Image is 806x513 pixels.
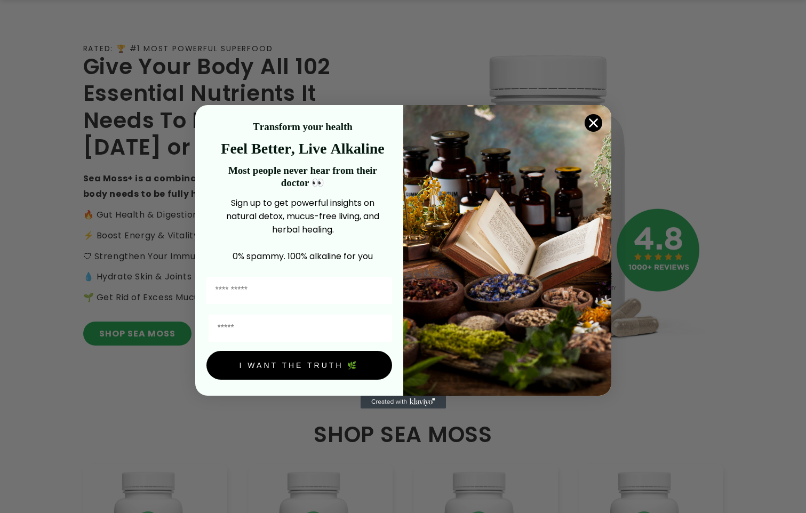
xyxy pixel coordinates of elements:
input: Email [209,315,392,342]
strong: Most people never hear from their doctor 👀 [228,165,377,188]
button: Close dialog [584,114,603,132]
strong: Transform your health [253,121,353,132]
p: 0% spammy. 100% alkaline for you [214,250,392,263]
p: Sign up to get powerful insights on natural detox, mucus-free living, and herbal healing. [214,196,392,236]
a: Created with Klaviyo - opens in a new tab [361,396,446,408]
button: I WANT THE TRUTH 🌿 [206,351,392,380]
img: 4a4a186a-b914-4224-87c7-990d8ecc9bca.jpeg [403,105,611,396]
strong: Feel Better, Live Alkaline [221,140,384,157]
input: First Name [206,277,392,304]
